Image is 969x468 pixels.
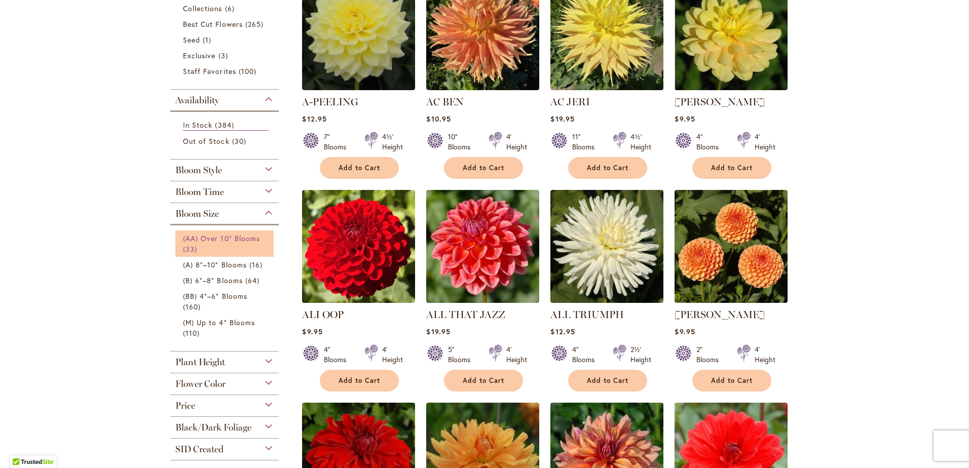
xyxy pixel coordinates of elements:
span: 64 [245,275,262,286]
div: 2" Blooms [696,344,725,365]
span: 33 [183,244,200,254]
span: (BB) 4"–6" Blooms [183,291,247,301]
span: Seed [183,35,200,45]
a: (BB) 4"–6" Blooms 160 [183,291,269,312]
div: 4" Blooms [324,344,352,365]
span: In Stock [183,120,212,130]
span: Out of Stock [183,136,230,146]
a: [PERSON_NAME] [675,308,765,321]
span: 3 [218,50,231,61]
a: A-Peeling [302,83,415,92]
img: ALL THAT JAZZ [426,190,539,303]
div: 4' Height [755,132,775,152]
a: ALI OOP [302,295,415,305]
span: $9.95 [675,114,695,124]
a: Exclusive [183,50,269,61]
a: Out of Stock 30 [183,136,269,146]
a: ALL THAT JAZZ [426,308,505,321]
a: Best Cut Flowers [183,19,269,29]
img: ALL TRIUMPH [550,190,663,303]
span: 110 [183,328,202,338]
div: 11" Blooms [572,132,601,152]
span: 384 [215,120,236,130]
span: 100 [239,66,259,76]
span: 6 [225,3,237,14]
a: ALL TRIUMPH [550,308,624,321]
span: 1 [203,34,214,45]
span: $9.95 [302,327,322,336]
div: 4½' Height [630,132,651,152]
span: $19.95 [426,327,450,336]
span: Add to Cart [339,164,380,172]
span: Price [175,400,195,411]
span: Bloom Size [175,208,219,219]
div: 2½' Height [630,344,651,365]
a: In Stock 384 [183,120,269,131]
button: Add to Cart [444,157,523,179]
span: Add to Cart [711,164,753,172]
span: (AA) Over 10" Blooms [183,233,260,243]
a: Collections [183,3,269,14]
a: AHOY MATEY [675,83,788,92]
button: Add to Cart [568,157,647,179]
div: 4' Height [506,344,527,365]
a: Staff Favorites [183,66,269,76]
span: $10.95 [426,114,451,124]
span: 265 [245,19,266,29]
span: $12.95 [302,114,326,124]
span: Plant Height [175,357,225,368]
div: 4" Blooms [572,344,601,365]
span: Best Cut Flowers [183,19,243,29]
div: 5" Blooms [448,344,476,365]
span: SID Created [175,444,223,455]
span: $9.95 [675,327,695,336]
a: AC BEN [426,96,464,108]
span: 30 [232,136,249,146]
span: Bloom Style [175,165,222,176]
span: Staff Favorites [183,66,236,76]
span: Availability [175,95,219,106]
a: (A) 8"–10" Blooms 16 [183,259,269,270]
div: 7" Blooms [324,132,352,152]
a: (M) Up to 4" Blooms 110 [183,317,269,338]
div: 10" Blooms [448,132,476,152]
span: Collections [183,4,222,13]
button: Add to Cart [692,157,771,179]
a: ALI OOP [302,308,344,321]
span: Flower Color [175,378,226,389]
span: Add to Cart [463,164,504,172]
span: Add to Cart [587,164,628,172]
span: (B) 6"–8" Blooms [183,276,243,285]
button: Add to Cart [444,370,523,392]
a: AC BEN [426,83,539,92]
a: Seed [183,34,269,45]
img: AMBER QUEEN [675,190,788,303]
a: (B) 6"–8" Blooms 64 [183,275,269,286]
span: Black/Dark Foliage [175,422,251,433]
button: Add to Cart [692,370,771,392]
div: 4' Height [506,132,527,152]
img: ALI OOP [302,190,415,303]
div: 4' Height [382,344,403,365]
span: 160 [183,301,203,312]
button: Add to Cart [568,370,647,392]
button: Add to Cart [320,370,399,392]
span: $12.95 [550,327,575,336]
span: Bloom Time [175,186,224,198]
span: Add to Cart [463,376,504,385]
a: A-PEELING [302,96,358,108]
span: $19.95 [550,114,574,124]
span: (A) 8"–10" Blooms [183,260,247,269]
div: 4" Blooms [696,132,725,152]
span: Add to Cart [339,376,380,385]
span: Add to Cart [587,376,628,385]
a: [PERSON_NAME] [675,96,765,108]
span: 16 [249,259,265,270]
div: 4' Height [755,344,775,365]
a: (AA) Over 10" Blooms 33 [183,233,269,254]
a: AC JERI [550,96,590,108]
div: 4½' Height [382,132,403,152]
a: ALL TRIUMPH [550,295,663,305]
span: Exclusive [183,51,215,60]
a: ALL THAT JAZZ [426,295,539,305]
